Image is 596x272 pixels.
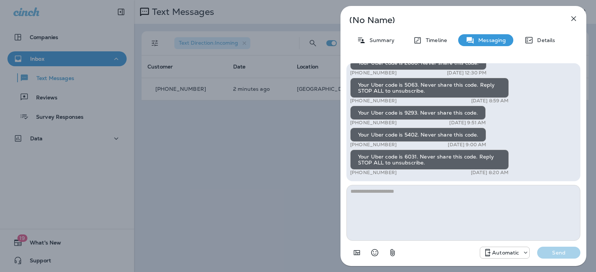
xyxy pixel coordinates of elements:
[533,37,555,43] p: Details
[350,150,509,170] div: Your Uber code is 6031. Never share this code. Reply STOP ALL to unsubscribe.
[422,37,447,43] p: Timeline
[367,245,382,260] button: Select an emoji
[350,142,397,148] p: [PHONE_NUMBER]
[471,98,509,104] p: [DATE] 8:59 AM
[350,70,397,76] p: [PHONE_NUMBER]
[471,170,509,176] p: [DATE] 8:20 AM
[366,37,394,43] p: Summary
[350,78,509,98] div: Your Uber code is 5063. Never share this code. Reply STOP ALL to unsubscribe.
[475,37,506,43] p: Messaging
[349,17,553,23] p: (No Name)
[350,120,397,126] p: [PHONE_NUMBER]
[492,250,519,256] p: Automatic
[350,128,486,142] div: Your Uber code is 5402. Never share this code.
[448,142,486,148] p: [DATE] 9:00 AM
[447,70,486,76] p: [DATE] 12:30 PM
[350,98,397,104] p: [PHONE_NUMBER]
[350,106,486,120] div: Your Uber code is 9293. Never share this code.
[349,245,364,260] button: Add in a premade template
[350,170,397,176] p: [PHONE_NUMBER]
[449,120,486,126] p: [DATE] 9:51 AM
